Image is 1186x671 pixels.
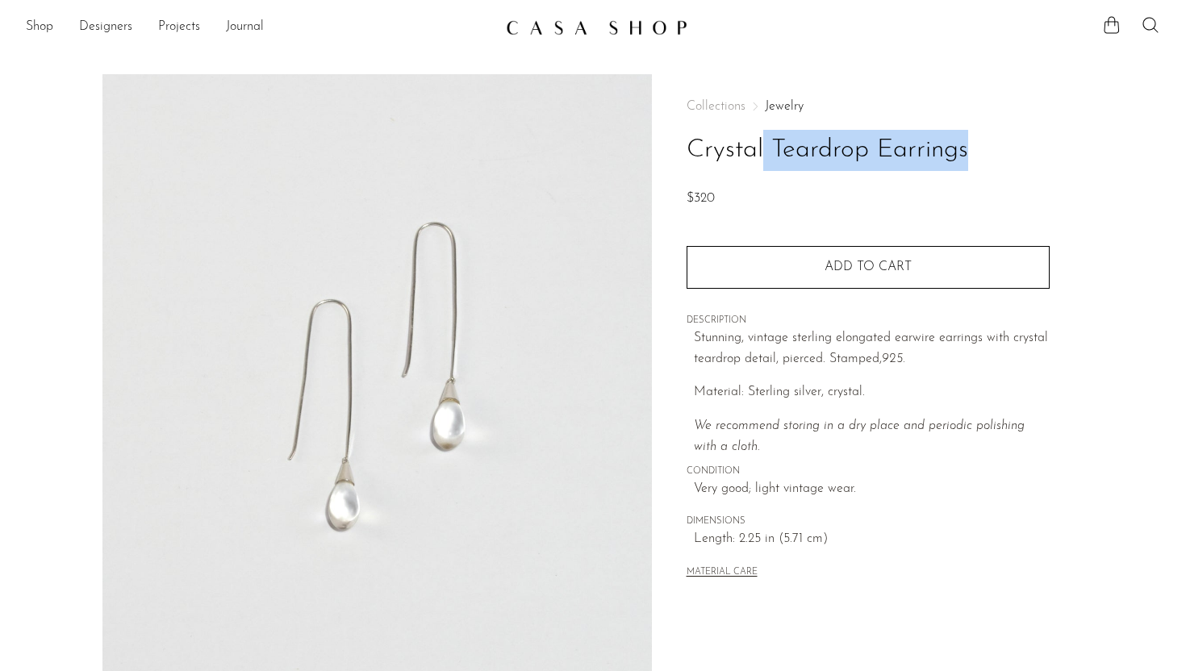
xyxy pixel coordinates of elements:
[26,14,493,41] nav: Desktop navigation
[765,100,804,113] a: Jewelry
[687,100,1050,113] nav: Breadcrumbs
[26,14,493,41] ul: NEW HEADER MENU
[694,419,1025,453] i: We recommend storing in a dry place and periodic polishing with a cloth.
[882,352,905,365] em: 925.
[687,465,1050,479] span: CONDITION
[694,382,1050,403] p: Material: Sterling silver, crystal.
[226,17,264,38] a: Journal
[79,17,132,38] a: Designers
[26,17,53,38] a: Shop
[687,130,1050,171] h1: Crystal Teardrop Earrings
[687,515,1050,529] span: DIMENSIONS
[687,314,1050,328] span: DESCRIPTION
[687,100,745,113] span: Collections
[694,328,1050,369] p: Stunning, vintage sterling elongated earwire earrings with crystal teardrop detail, pierced. Stam...
[825,260,912,273] span: Add to cart
[158,17,200,38] a: Projects
[694,529,1050,550] span: Length: 2.25 in (5.71 cm)
[687,192,715,205] span: $320
[694,479,1050,500] span: Very good; light vintage wear.
[687,246,1050,288] button: Add to cart
[687,567,758,579] button: MATERIAL CARE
